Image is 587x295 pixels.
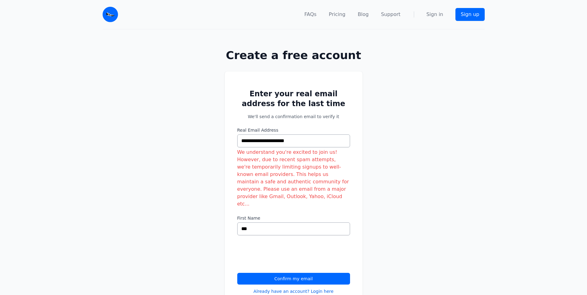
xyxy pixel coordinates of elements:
[254,288,334,294] a: Already have an account? Login here
[304,11,316,18] a: FAQs
[358,11,369,18] a: Blog
[237,243,331,267] iframe: reCAPTCHA
[426,11,443,18] a: Sign in
[205,49,382,62] h1: Create a free account
[381,11,400,18] a: Support
[237,127,350,133] label: Real Email Address
[237,114,350,120] p: We'll send a confirmation email to verify it
[103,7,118,22] img: Email Monster
[237,89,350,109] h2: Enter your real email address for the last time
[329,11,345,18] a: Pricing
[237,215,350,221] label: First Name
[455,8,484,21] a: Sign up
[237,273,350,285] button: Confirm my email
[237,149,350,208] div: We understand you're excited to join us! However, due to recent spam attempts, we're temporarily ...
